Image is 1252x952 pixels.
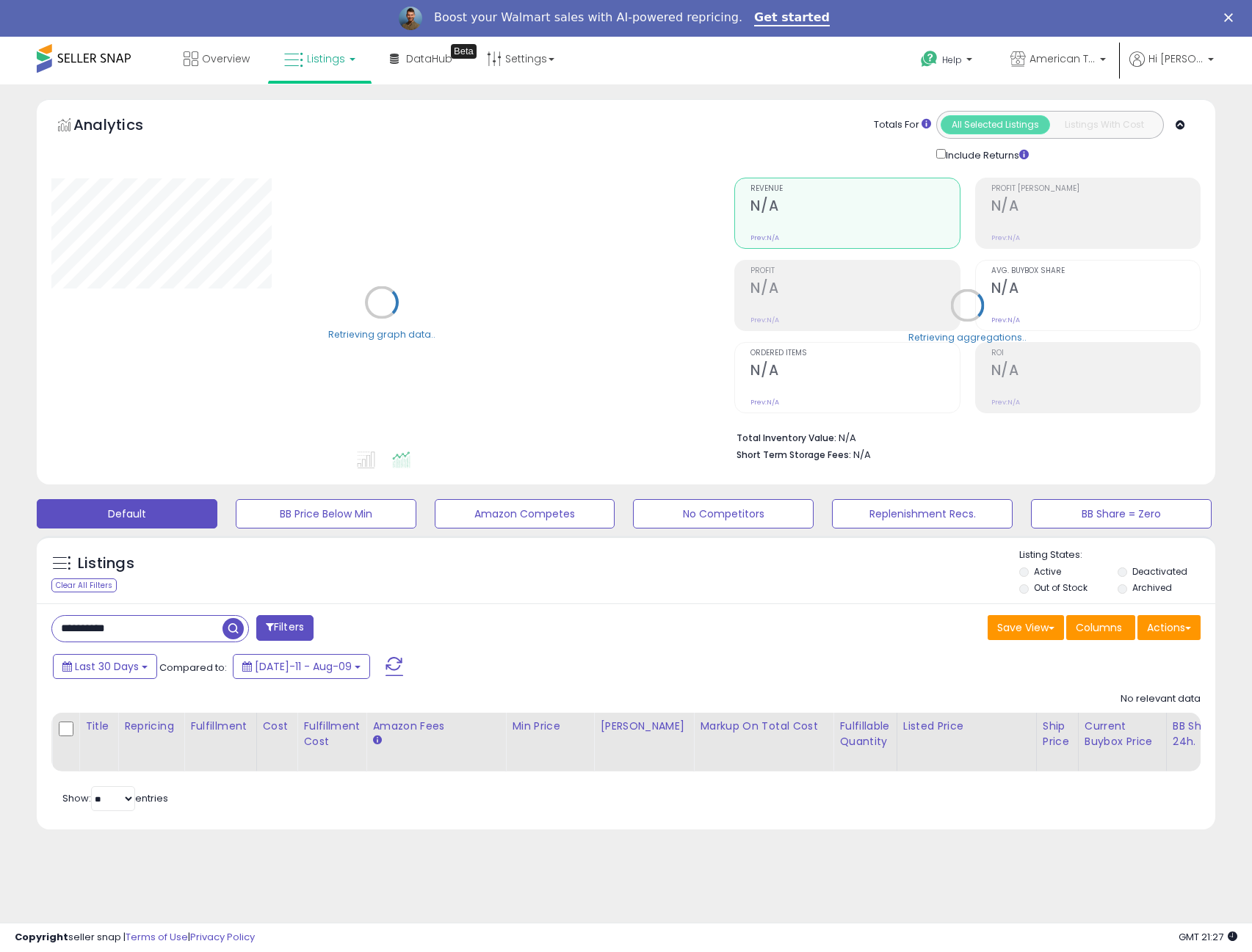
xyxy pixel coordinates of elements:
[451,44,477,59] div: Tooltip anchor
[1019,548,1215,562] p: Listing States:
[1224,13,1239,22] div: Close
[85,719,112,734] div: Title
[173,37,261,81] a: Overview
[988,615,1064,640] button: Save View
[406,51,452,66] span: DataHub
[159,661,227,675] span: Compared to:
[1085,719,1160,749] div: Current Buybox Price
[839,719,890,749] div: Fulfillable Quantity
[263,719,292,734] div: Cost
[1031,499,1212,528] button: BB Share = Zero
[62,791,168,805] span: Show: entries
[202,51,250,66] span: Overview
[75,659,139,674] span: Last 30 Days
[273,37,366,81] a: Listings
[512,719,587,734] div: Min Price
[1121,692,1201,706] div: No relevant data
[1034,565,1061,578] label: Active
[633,499,814,528] button: No Competitors
[1129,51,1214,84] a: Hi [PERSON_NAME]
[476,37,565,81] a: Settings
[920,50,938,68] i: Get Help
[1066,615,1135,640] button: Columns
[754,10,830,26] a: Get started
[1030,51,1096,66] span: American Telecom Headquarters
[233,654,370,679] button: [DATE]-11 - Aug-09
[51,578,117,592] div: Clear All Filters
[435,499,615,528] button: Amazon Competes
[941,115,1050,134] button: All Selected Listings
[256,615,314,641] button: Filters
[1137,615,1201,640] button: Actions
[53,654,157,679] button: Last 30 Days
[700,719,827,734] div: Markup on Total Cost
[255,659,352,674] span: [DATE]-11 - Aug-09
[1049,115,1159,134] button: Listings With Cost
[1173,719,1226,749] div: BB Share 24h.
[1132,565,1187,578] label: Deactivated
[37,499,217,528] button: Default
[328,327,435,341] div: Retrieving graph data..
[903,719,1030,734] div: Listed Price
[78,553,134,574] h5: Listings
[1043,719,1072,749] div: Ship Price
[874,118,931,132] div: Totals For
[600,719,687,734] div: [PERSON_NAME]
[303,719,360,749] div: Fulfillment Cost
[1148,51,1204,66] span: Hi [PERSON_NAME]
[236,499,416,528] button: BB Price Below Min
[399,7,422,30] img: Profile image for Adrian
[909,39,987,84] a: Help
[908,330,1027,344] div: Retrieving aggregations..
[1132,581,1172,594] label: Archived
[73,115,172,139] h5: Analytics
[694,713,833,771] th: The percentage added to the cost of goods (COGS) that forms the calculator for Min & Max prices.
[372,719,499,734] div: Amazon Fees
[307,51,345,66] span: Listings
[999,37,1117,84] a: American Telecom Headquarters
[379,37,463,81] a: DataHub
[1076,620,1122,635] span: Columns
[925,146,1046,163] div: Include Returns
[124,719,178,734] div: Repricing
[434,10,742,25] div: Boost your Walmart sales with AI-powered repricing.
[1034,581,1088,594] label: Out of Stock
[942,54,962,66] span: Help
[372,734,381,747] small: Amazon Fees.
[190,719,250,734] div: Fulfillment
[832,499,1013,528] button: Replenishment Recs.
